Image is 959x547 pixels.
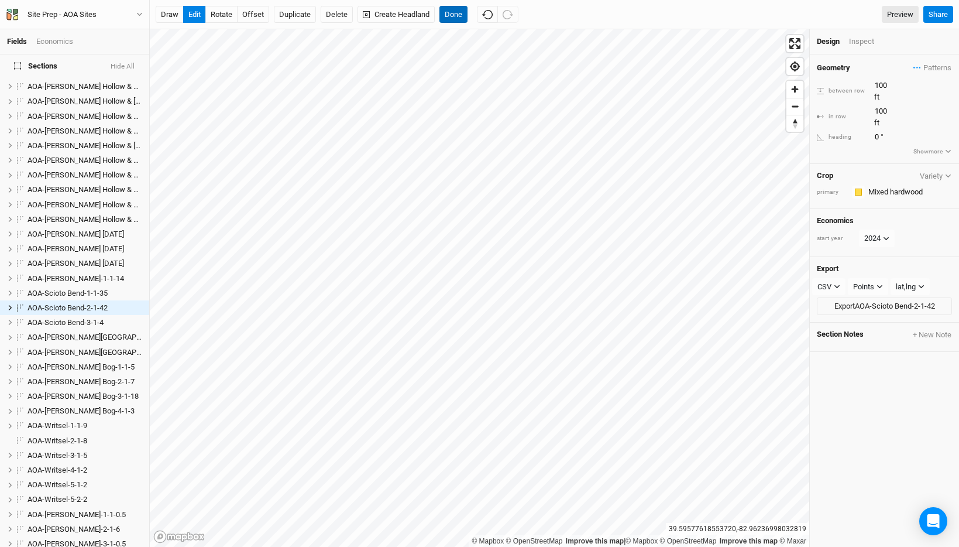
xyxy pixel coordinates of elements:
div: | [472,535,806,547]
button: Duplicate [274,6,316,23]
span: AOA-[PERSON_NAME] Bog-1-1-5 [28,363,135,371]
div: AOA-Scioto Bend-2-1-42 [28,303,142,313]
span: AOA-[PERSON_NAME] [DATE] [28,259,124,268]
button: draw [156,6,184,23]
input: Mixed hardwood [865,185,952,199]
div: lat,lng [896,281,916,293]
button: Undo (^z) [477,6,498,23]
div: AOA-Poston 2-1-18 [28,244,142,254]
div: Inspect [849,36,891,47]
span: AOA-[PERSON_NAME] Hollow & Stone Canyon-3-2-6 [28,170,198,179]
span: AOA-[PERSON_NAME][GEOGRAPHIC_DATA]-1-1-24 [28,333,195,341]
div: heading [817,133,868,142]
div: AOA-Hintz Hollow & Stone Canyon-3-1-3.5 [28,156,142,165]
button: Zoom in [786,81,803,98]
button: Reset bearing to north [786,115,803,132]
button: lat,lng [891,278,930,296]
h4: Geometry [817,63,850,73]
div: AOA-Wylie Ridge-1-1-0.5 [28,510,142,519]
div: AOA-Hintz Hollow & Stone Canyon-2-4-1.5 [28,127,142,136]
span: AOA-Writsel-5-2-2 [28,495,87,504]
div: CSV [817,281,831,293]
span: AOA-Writsel-1-1-9 [28,421,87,430]
div: Open Intercom Messenger [919,507,947,535]
button: Redo (^Z) [497,6,518,23]
a: Improve this map [720,537,778,545]
div: start year [817,234,858,243]
div: AOA-Utzinger Bog-1-1-5 [28,363,142,372]
div: AOA-Hintz Hollow & Stone Canyon-2-5-4 [28,141,142,151]
span: Section Notes [817,330,864,340]
button: Hide All [110,63,135,71]
a: Improve this map [566,537,624,545]
div: primary [817,188,846,197]
span: AOA-Writsel-4-1-2 [28,466,87,474]
span: AOA-[PERSON_NAME]-2-1-6 [28,525,120,534]
div: AOA-Hintz Hollow & Stone Canyon-2-3-.0.5 [28,112,142,121]
div: Points [853,281,874,293]
span: AOA-[PERSON_NAME] Bog-3-1-18 [28,392,139,401]
h4: Export [817,264,952,273]
button: 2024 [859,230,895,247]
button: Share [923,6,953,23]
div: AOA-Utzinger Bog-2-1-7 [28,377,142,387]
span: AOA-Writsel-2-1-8 [28,436,87,445]
span: ft [874,93,879,101]
a: Preview [882,6,919,23]
button: Showmore [913,146,952,157]
div: AOA-Hintz Hollow & Stone Canyon-2-2-9 [28,97,142,106]
button: Create Headland [358,6,435,23]
span: AOA-[PERSON_NAME] Bog-4-1-3 [28,406,135,415]
span: AOA-[PERSON_NAME] [DATE] [28,244,124,253]
button: CSV [812,278,845,296]
button: Delete [321,6,353,23]
button: Patterns [913,61,952,74]
div: AOA-Writsel-2-1-8 [28,436,142,446]
button: offset [237,6,269,23]
span: AOA-Writsel-5-1-2 [28,480,87,489]
span: AOA-[PERSON_NAME] Bog-2-1-7 [28,377,135,386]
button: edit [183,6,206,23]
div: AOA-Hintz Hollow & Stone Canyon-4-1-2.5 [28,185,142,194]
span: AOA-[PERSON_NAME] Hollow & Stone Canyon-4-2-6.5 [28,200,204,209]
div: Site Prep - AOA Sites [28,9,97,20]
div: in row [817,112,868,121]
span: Zoom out [786,98,803,115]
div: AOA-Scioto Bend-1-1-35 [28,289,142,298]
span: AOA-[PERSON_NAME] Hollow & Stone Canyon-4-3-2 [28,215,198,224]
span: AOA-[PERSON_NAME][GEOGRAPHIC_DATA]-2-1-19 [28,348,195,357]
a: OpenStreetMap [506,537,563,545]
span: AOA-Scioto Bend-1-1-35 [28,289,108,298]
span: AOA-[PERSON_NAME] Hollow & Stone Canyon-4-1-2.5 [28,185,204,194]
h4: Crop [817,171,833,180]
div: AOA-Writsel-3-1-5 [28,451,142,460]
span: ft [874,118,879,127]
span: AOA-Scioto Bend-3-1-4 [28,318,104,327]
span: AOA-[PERSON_NAME] Hollow & [GEOGRAPHIC_DATA]-2-2-9 [28,97,224,105]
span: AOA-[PERSON_NAME]-1-1-0.5 [28,510,126,519]
span: AOA-[PERSON_NAME] Hollow & Stone Canyon-2-1-0.2 [28,82,204,91]
div: AOA-Writsel-5-2-2 [28,495,142,504]
button: Find my location [786,58,803,75]
span: AOA-[PERSON_NAME]-1-1-14 [28,274,124,283]
div: AOA-Poston 1-1-41 [28,230,142,239]
a: Mapbox logo [153,530,205,543]
div: AOA-Wylie Ridge-2-1-6 [28,525,142,534]
span: AOA-Scioto Bend-2-1-42 [28,303,108,312]
button: Variety [919,172,952,180]
div: AOA-Hintz Hollow & Stone Canyon-3-2-6 [28,170,142,180]
div: AOA-Hintz Hollow & Stone Canyon-2-1-0.2 [28,82,142,91]
button: rotate [205,6,238,23]
button: Site Prep - AOA Sites [6,8,143,21]
div: 39.59577618553720 , -82.96236998032819 [666,523,809,535]
div: AOA-Scott Creek Falls-1-1-24 [28,333,142,342]
a: Mapbox [625,537,658,545]
button: Done [439,6,468,23]
span: Enter fullscreen [786,35,803,52]
span: Sections [14,61,57,71]
div: AOA-Hintz Hollow & Stone Canyon-4-2-6.5 [28,200,142,210]
canvas: Map [150,29,809,547]
div: AOA-Scioto Bend-3-1-4 [28,318,142,327]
